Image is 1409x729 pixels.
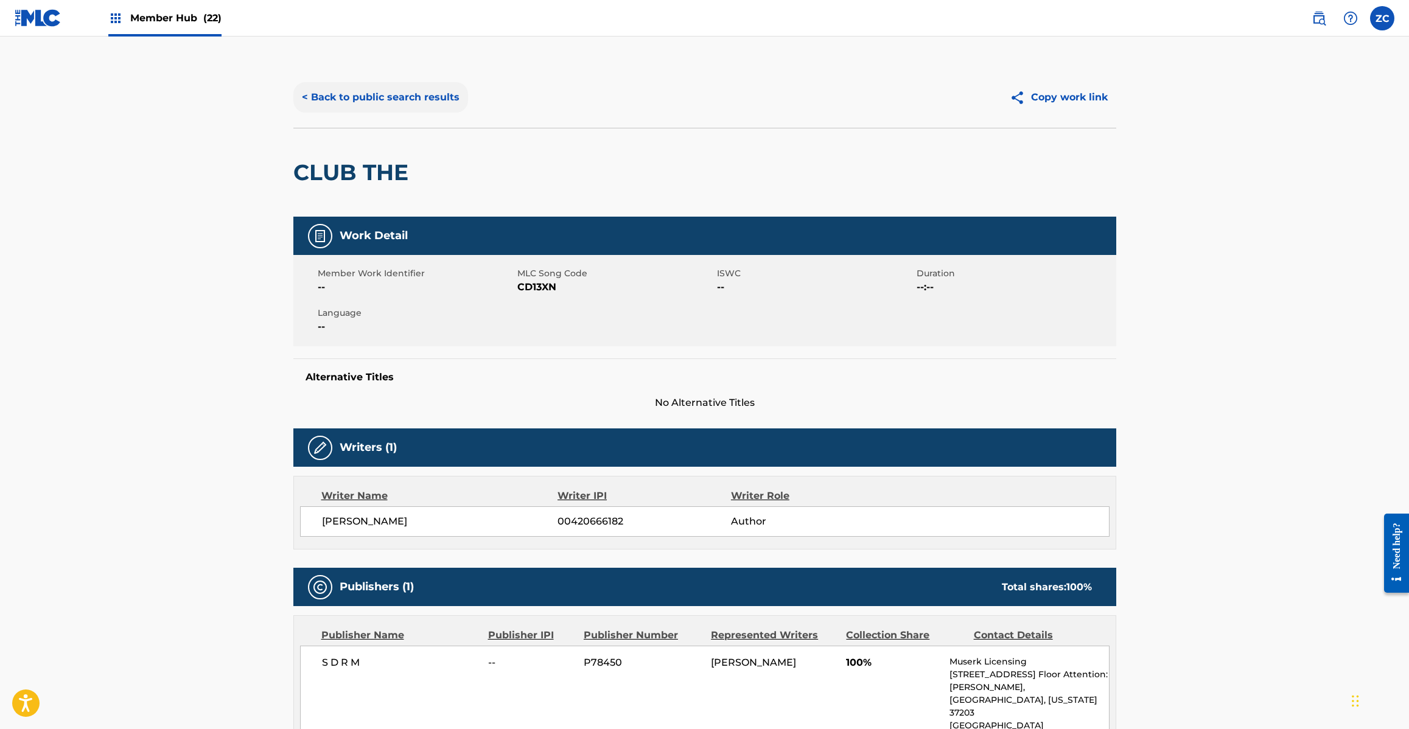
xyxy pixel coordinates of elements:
h5: Alternative Titles [306,371,1104,383]
button: Copy work link [1001,82,1116,113]
div: Writer Name [321,489,558,503]
div: Publisher Name [321,628,479,643]
div: Help [1338,6,1363,30]
div: Writer IPI [558,489,731,503]
div: Represented Writers [711,628,837,643]
div: Publisher Number [584,628,702,643]
p: [GEOGRAPHIC_DATA], [US_STATE] 37203 [949,694,1108,719]
span: 100% [846,655,940,670]
span: [PERSON_NAME] [322,514,558,529]
span: ISWC [717,267,914,280]
h5: Work Detail [340,229,408,243]
img: Publishers [313,580,327,595]
span: [PERSON_NAME] [711,657,796,668]
p: Muserk Licensing [949,655,1108,668]
div: User Menu [1370,6,1394,30]
span: Language [318,307,514,319]
span: Member Hub [130,11,222,25]
div: Collection Share [846,628,964,643]
span: P78450 [584,655,702,670]
button: < Back to public search results [293,82,468,113]
img: MLC Logo [15,9,61,27]
span: 00420666182 [558,514,730,529]
span: CD13XN [517,280,714,295]
img: search [1312,11,1326,26]
span: -- [488,655,575,670]
span: MLC Song Code [517,267,714,280]
div: Contact Details [974,628,1092,643]
p: [STREET_ADDRESS] Floor Attention: [PERSON_NAME], [949,668,1108,694]
span: Author [731,514,889,529]
img: Copy work link [1010,90,1031,105]
span: --:-- [917,280,1113,295]
img: Writers [313,441,327,455]
img: Top Rightsholders [108,11,123,26]
h5: Publishers (1) [340,580,414,594]
img: help [1343,11,1358,26]
span: Member Work Identifier [318,267,514,280]
div: Total shares: [1002,580,1092,595]
h2: CLUB THE [293,159,414,186]
span: (22) [203,12,222,24]
span: Duration [917,267,1113,280]
span: No Alternative Titles [293,396,1116,410]
img: Work Detail [313,229,327,243]
span: 100 % [1066,581,1092,593]
div: Drag [1352,683,1359,719]
span: -- [318,319,514,334]
div: Publisher IPI [488,628,575,643]
span: -- [717,280,914,295]
span: -- [318,280,514,295]
iframe: Chat Widget [1348,671,1409,729]
div: Writer Role [731,489,889,503]
a: Public Search [1307,6,1331,30]
span: S D R M [322,655,480,670]
iframe: Resource Center [1375,504,1409,602]
h5: Writers (1) [340,441,397,455]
